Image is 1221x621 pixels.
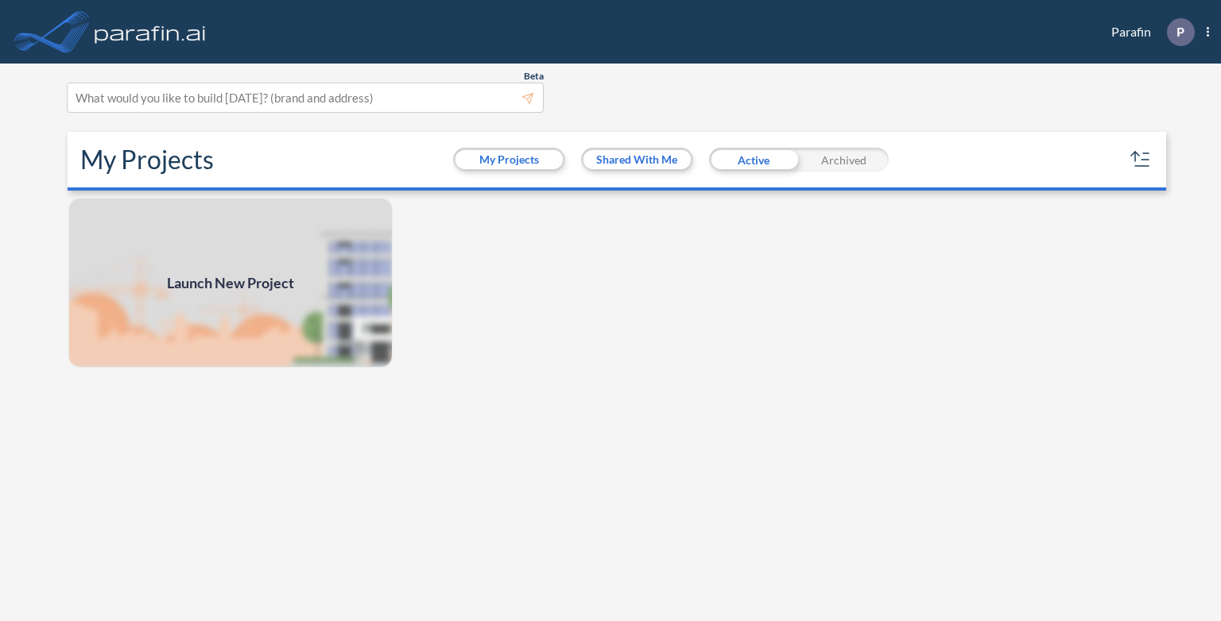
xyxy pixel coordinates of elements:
div: Active [709,148,799,172]
img: logo [91,16,209,48]
button: My Projects [455,150,563,169]
div: Archived [799,148,889,172]
h2: My Projects [80,145,214,175]
button: sort [1128,147,1153,172]
span: Launch New Project [167,272,294,294]
a: Launch New Project [68,197,393,368]
button: Shared With Me [583,150,691,169]
span: Beta [524,70,544,83]
p: P [1176,25,1184,39]
div: Parafin [1087,18,1209,46]
img: add [68,197,393,368]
